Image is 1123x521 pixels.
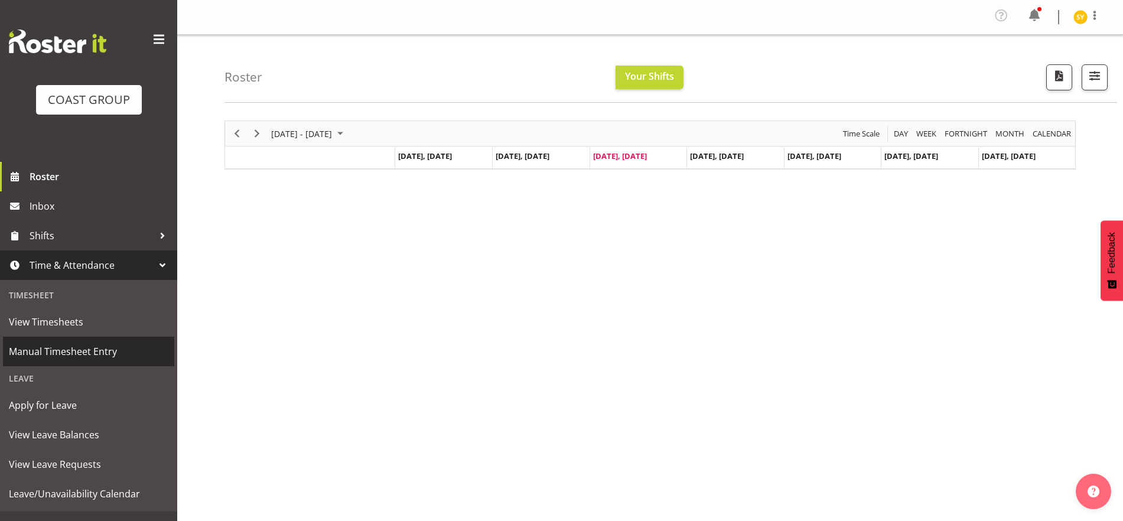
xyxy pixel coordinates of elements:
span: Week [915,126,938,141]
span: View Leave Requests [9,455,168,473]
span: calendar [1031,126,1072,141]
span: [DATE], [DATE] [787,151,841,161]
a: Manual Timesheet Entry [3,337,174,366]
span: [DATE], [DATE] [593,151,647,161]
span: [DATE], [DATE] [884,151,938,161]
span: [DATE], [DATE] [982,151,1036,161]
span: Leave/Unavailability Calendar [9,485,168,503]
div: Previous [227,121,247,146]
button: Previous [229,126,245,141]
button: Timeline Month [994,126,1027,141]
span: Inbox [30,197,171,215]
a: Apply for Leave [3,390,174,420]
span: [DATE] - [DATE] [270,126,333,141]
a: Leave/Unavailability Calendar [3,479,174,509]
button: Feedback - Show survey [1101,220,1123,301]
button: Filter Shifts [1082,64,1108,90]
div: Timeline Week of August 27, 2025 [224,121,1076,170]
span: Time & Attendance [30,256,154,274]
a: View Leave Balances [3,420,174,450]
button: Time Scale [841,126,882,141]
button: Timeline Day [892,126,910,141]
div: Timesheet [3,283,174,307]
button: Fortnight [943,126,989,141]
div: Next [247,121,267,146]
span: Roster [30,168,171,185]
button: Timeline Week [914,126,939,141]
button: Month [1031,126,1073,141]
span: Feedback [1106,232,1117,273]
button: Your Shifts [616,66,683,89]
button: August 25 - 31, 2025 [269,126,349,141]
span: Apply for Leave [9,396,168,414]
span: View Timesheets [9,313,168,331]
span: Fortnight [943,126,988,141]
span: Day [893,126,909,141]
span: [DATE], [DATE] [398,151,452,161]
button: Download a PDF of the roster according to the set date range. [1046,64,1072,90]
span: View Leave Balances [9,426,168,444]
span: Manual Timesheet Entry [9,343,168,360]
a: View Leave Requests [3,450,174,479]
span: Time Scale [842,126,881,141]
a: View Timesheets [3,307,174,337]
img: Rosterit website logo [9,30,106,53]
div: COAST GROUP [48,91,130,109]
h4: Roster [224,70,262,84]
span: [DATE], [DATE] [690,151,744,161]
span: [DATE], [DATE] [496,151,549,161]
img: seon-young-belding8911.jpg [1073,10,1088,24]
span: Month [994,126,1026,141]
button: Next [249,126,265,141]
img: help-xxl-2.png [1088,486,1099,497]
div: Leave [3,366,174,390]
span: Shifts [30,227,154,245]
span: Your Shifts [625,70,674,83]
